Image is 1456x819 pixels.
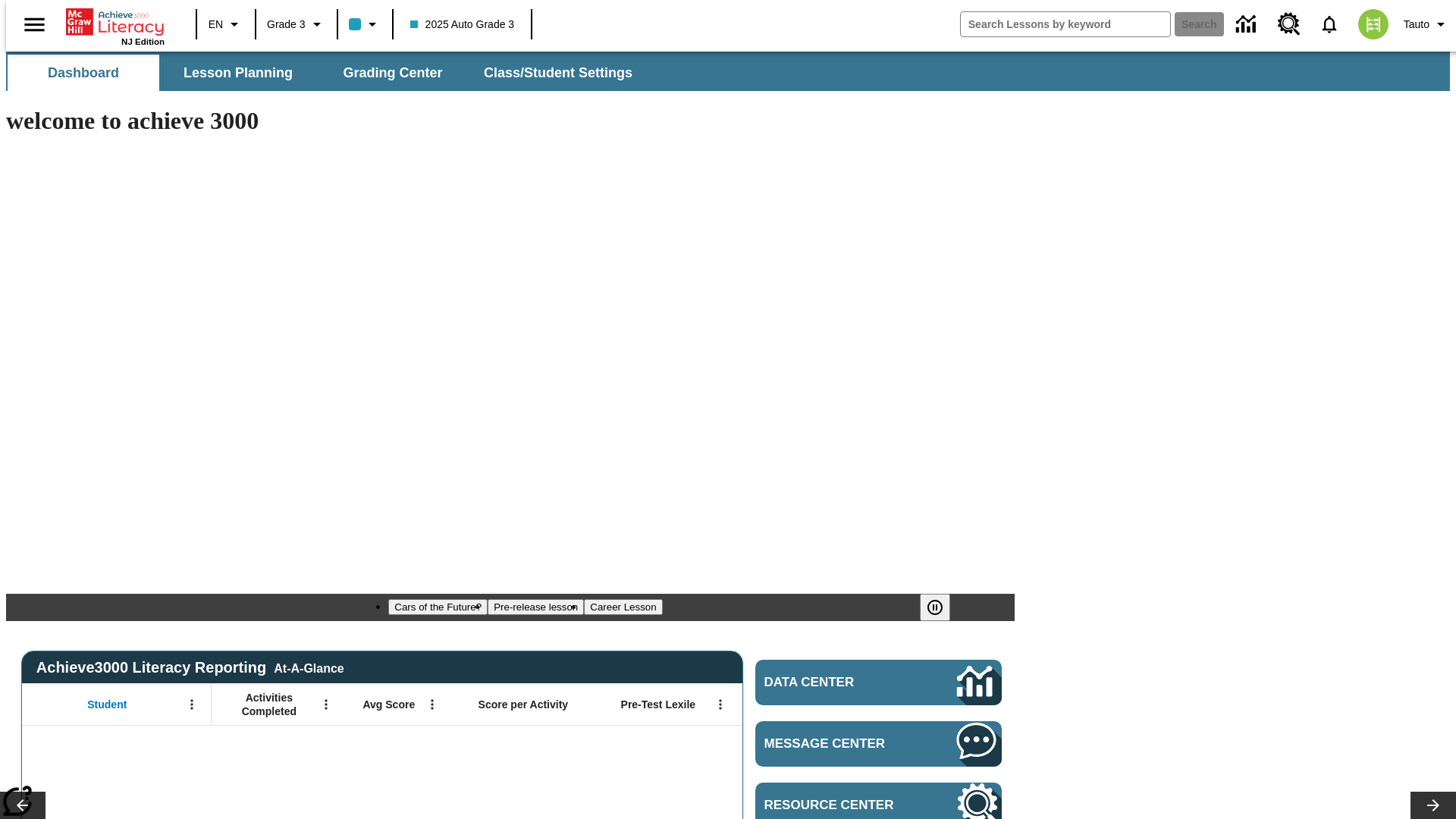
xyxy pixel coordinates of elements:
[1404,17,1429,33] span: Tauto
[261,11,332,38] button: Grade: Grade 3, Select a grade
[121,37,165,46] span: NJ Edition
[87,698,127,711] span: Student
[755,660,1002,705] a: Data Center
[180,693,203,716] button: Open Menu
[764,798,912,813] span: Resource Center
[6,55,646,91] div: SubNavbar
[274,659,344,676] div: At-A-Glance
[388,599,488,615] button: Slide 1 Cars of the Future?
[209,17,223,33] span: EN
[488,599,584,615] button: Slide 2 Pre-release lesson
[48,64,119,82] span: Dashboard
[362,698,415,711] span: Avg Score
[66,7,165,37] a: Home
[36,659,344,676] span: Achieve3000 Literacy Reporting
[584,599,662,615] button: Slide 3 Career Lesson
[1358,9,1389,39] img: avatar image
[315,693,337,716] button: Open Menu
[162,55,314,91] button: Lesson Planning
[764,736,912,752] span: Message Center
[621,698,696,711] span: Pre-Test Lexile
[1410,792,1456,819] button: Lesson carousel, Next
[1349,5,1398,44] button: Select a new avatar
[267,17,306,33] span: Grade 3
[421,693,444,716] button: Open Menu
[12,2,57,47] button: Open side menu
[343,11,388,38] button: Class color is light blue. Change class color
[709,693,732,716] button: Open Menu
[1269,4,1310,45] a: Resource Center, Will open in new tab
[764,675,906,690] span: Data Center
[202,11,250,38] button: Language: EN, Select a language
[1310,5,1349,44] a: Notifications
[219,691,319,718] span: Activities Completed
[8,55,159,91] button: Dashboard
[1227,4,1269,45] a: Data Center
[184,64,293,82] span: Lesson Planning
[1398,11,1456,38] button: Profile/Settings
[343,64,442,82] span: Grading Center
[920,594,965,621] div: Pause
[479,698,569,711] span: Score per Activity
[472,55,645,91] button: Class/Student Settings
[66,5,165,46] div: Home
[6,107,1015,135] h1: welcome to achieve 3000
[410,17,515,33] span: 2025 Auto Grade 3
[484,64,632,82] span: Class/Student Settings
[6,52,1450,91] div: SubNavbar
[920,594,950,621] button: Pause
[961,12,1170,36] input: search field
[755,721,1002,767] a: Message Center
[317,55,469,91] button: Grading Center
